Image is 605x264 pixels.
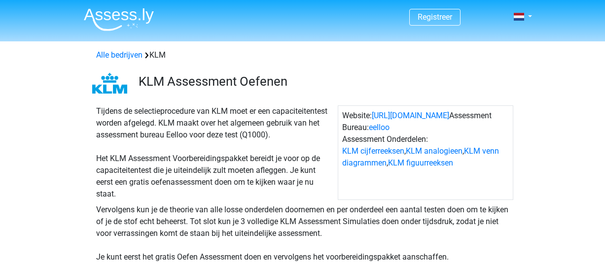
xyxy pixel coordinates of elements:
[338,105,513,200] div: Website: Assessment Bureau: Assessment Onderdelen: , , ,
[418,12,452,22] a: Registreer
[139,74,506,89] h3: KLM Assessment Oefenen
[342,146,404,156] a: KLM cijferreeksen
[92,204,513,263] div: Vervolgens kun je de theorie van alle losse onderdelen doornemen en per onderdeel een aantal test...
[388,158,453,167] a: KLM figuurreeksen
[372,111,449,120] a: [URL][DOMAIN_NAME]
[96,50,142,60] a: Alle bedrijven
[84,8,154,31] img: Assessly
[406,146,463,156] a: KLM analogieen
[369,123,390,132] a: eelloo
[92,105,338,200] div: Tijdens de selectieprocedure van KLM moet er een capaciteitentest worden afgelegd. KLM maakt over...
[92,49,513,61] div: KLM
[342,146,499,167] a: KLM venn diagrammen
